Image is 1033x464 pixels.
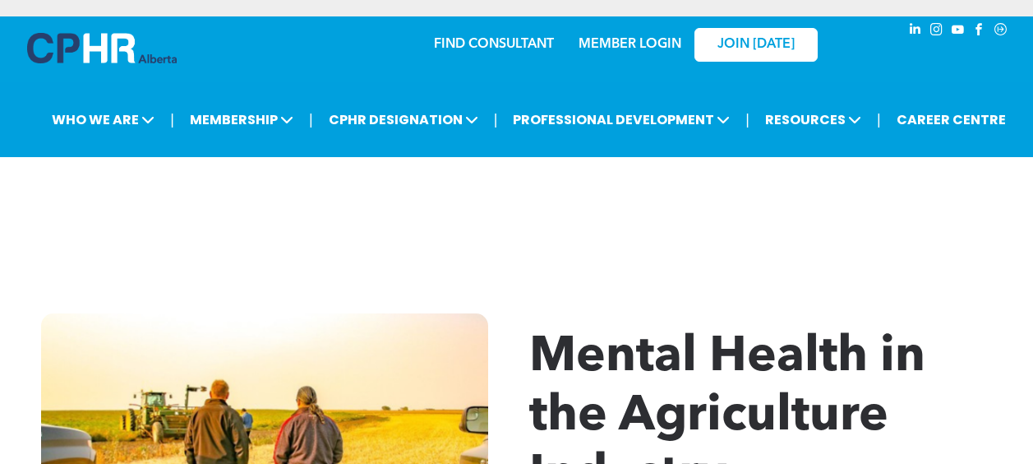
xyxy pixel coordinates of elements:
a: MEMBER LOGIN [579,38,681,51]
a: JOIN [DATE] [694,28,818,62]
li: | [745,103,749,137]
li: | [170,103,174,137]
a: FIND CONSULTANT [434,38,554,51]
span: MEMBERSHIP [185,104,298,135]
img: A blue and white logo for cp alberta [27,33,177,63]
a: Social network [992,21,1010,43]
a: instagram [928,21,946,43]
span: JOIN [DATE] [717,37,795,53]
span: WHO WE ARE [47,104,159,135]
a: youtube [949,21,967,43]
li: | [877,103,881,137]
a: CAREER CENTRE [892,104,1011,135]
li: | [309,103,313,137]
li: | [494,103,498,137]
span: RESOURCES [760,104,866,135]
a: linkedin [906,21,925,43]
span: PROFESSIONAL DEVELOPMENT [508,104,735,135]
a: facebook [971,21,989,43]
span: CPHR DESIGNATION [324,104,483,135]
